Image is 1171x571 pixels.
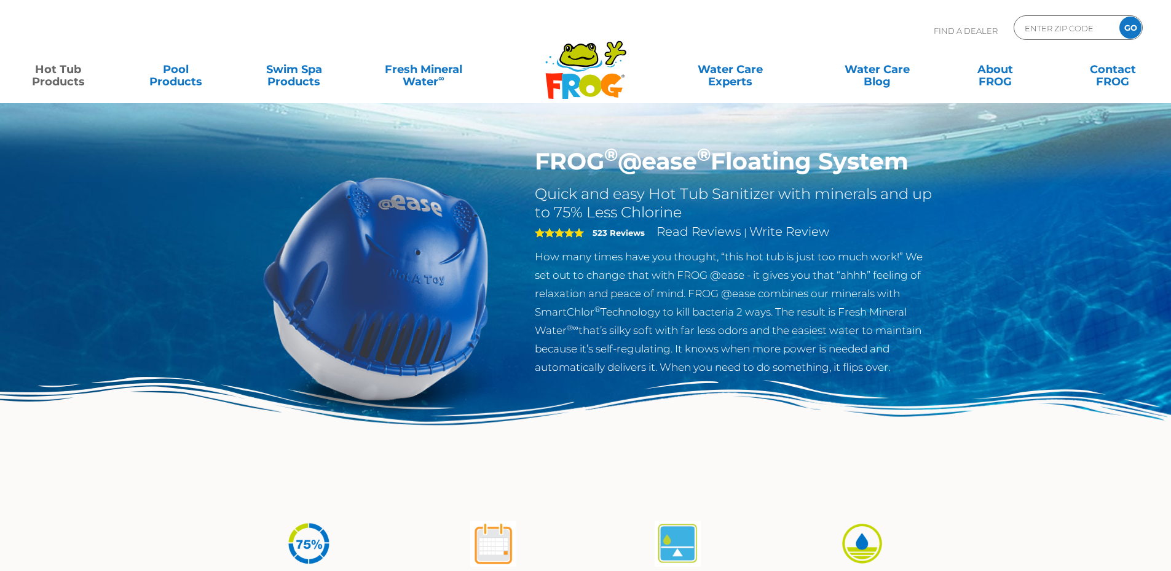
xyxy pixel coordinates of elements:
strong: 523 Reviews [593,228,645,238]
sup: ∞ [438,73,444,83]
a: ContactFROG [1067,57,1159,82]
p: How many times have you thought, “this hot tub is just too much work!” We set out to change that ... [535,247,936,376]
h1: FROG @ease Floating System [535,147,936,176]
img: atease-icon-shock-once [470,521,516,567]
a: Fresh MineralWater∞ [366,57,481,82]
input: GO [1119,17,1141,39]
img: icon-atease-75percent-less [286,521,332,567]
p: Find A Dealer [934,15,998,46]
a: Hot TubProducts [12,57,104,82]
sup: ®∞ [567,323,578,332]
img: atease-icon-self-regulates [655,521,701,567]
a: PoolProducts [130,57,222,82]
a: Write Review [749,224,829,239]
span: | [744,227,747,238]
a: AboutFROG [949,57,1041,82]
sup: ® [697,144,711,165]
sup: ® [594,305,601,314]
img: icon-atease-easy-on [839,521,885,567]
h2: Quick and easy Hot Tub Sanitizer with minerals and up to 75% Less Chlorine [535,185,936,222]
img: Frog Products Logo [538,25,633,99]
a: Read Reviews [656,224,741,239]
img: hot-tub-product-atease-system.png [235,147,517,429]
a: Water CareBlog [831,57,923,82]
sup: ® [604,144,618,165]
span: 5 [535,228,584,238]
a: Water CareExperts [656,57,805,82]
a: Swim SpaProducts [248,57,340,82]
